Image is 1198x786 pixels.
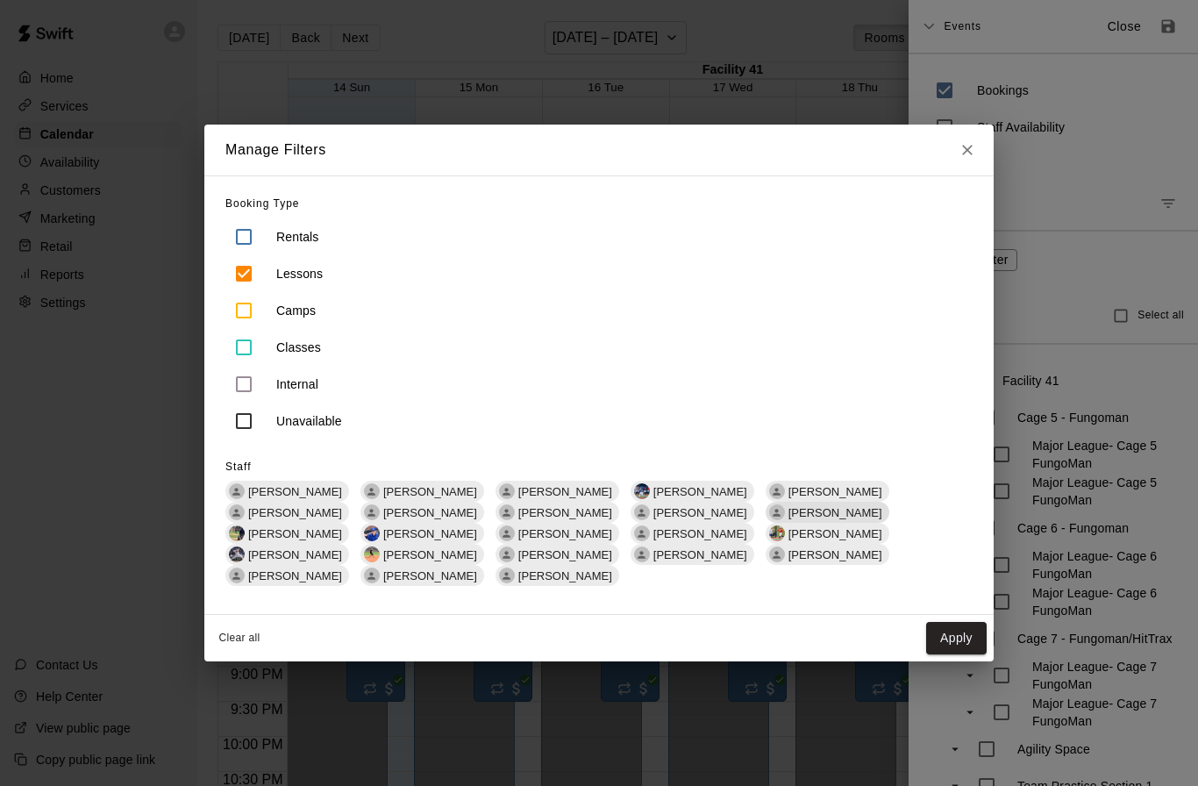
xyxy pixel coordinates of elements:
[952,125,983,175] button: Close
[781,527,889,540] span: [PERSON_NAME]
[496,544,619,565] div: [PERSON_NAME]
[781,548,889,561] span: [PERSON_NAME]
[360,502,484,523] div: [PERSON_NAME]
[360,565,484,586] div: [PERSON_NAME]
[634,504,650,520] div: Kyle Kemp
[646,506,754,519] span: [PERSON_NAME]
[241,506,349,519] span: [PERSON_NAME]
[781,506,889,519] span: [PERSON_NAME]
[769,525,785,541] img: Mac Bailey
[276,375,318,393] p: Internal
[276,302,316,319] p: Camps
[631,544,754,565] div: [PERSON_NAME]
[225,461,251,473] span: Staff
[766,481,889,502] div: [PERSON_NAME]
[634,483,650,499] img: Dalton Pyzer
[631,523,754,544] div: [PERSON_NAME]
[496,523,619,544] div: [PERSON_NAME]
[769,483,785,499] div: Josh Flores
[225,197,300,210] span: Booking Type
[634,525,650,541] div: Mark Strong
[360,523,484,544] div: Nick Marconi[PERSON_NAME]
[364,525,380,541] img: Nick Marconi
[241,548,349,561] span: [PERSON_NAME]
[769,504,785,520] div: Josh Jones
[276,412,342,430] p: Unavailable
[511,569,619,582] span: [PERSON_NAME]
[766,523,889,544] div: Mac Bailey[PERSON_NAME]
[276,339,321,356] p: Classes
[499,504,515,520] div: David Flores
[229,568,245,583] div: Jaz Flowers
[364,547,380,562] img: Juli King
[496,481,619,502] div: [PERSON_NAME]
[376,485,484,498] span: [PERSON_NAME]
[376,569,484,582] span: [PERSON_NAME]
[499,483,515,499] div: Mason Hickman
[511,548,619,561] span: [PERSON_NAME]
[241,485,349,498] span: [PERSON_NAME]
[360,481,484,502] div: [PERSON_NAME]
[225,544,349,565] div: Jake Buchanan[PERSON_NAME]
[360,544,484,565] div: Juli King[PERSON_NAME]
[376,527,484,540] span: [PERSON_NAME]
[229,504,245,520] div: Elijah Hansen
[204,125,347,175] h2: Manage Filters
[766,544,889,565] div: [PERSON_NAME]
[646,548,754,561] span: [PERSON_NAME]
[376,506,484,519] span: [PERSON_NAME]
[241,569,349,582] span: [PERSON_NAME]
[631,502,754,523] div: [PERSON_NAME]
[364,568,380,583] div: Heather Trudeau
[376,548,484,561] span: [PERSON_NAME]
[211,624,267,653] button: Clear all
[499,525,515,541] div: Madelynn Coles
[241,527,349,540] span: [PERSON_NAME]
[225,523,349,544] div: Josh Trudeau[PERSON_NAME]
[766,502,889,523] div: [PERSON_NAME]
[781,485,889,498] span: [PERSON_NAME]
[229,483,245,499] div: Harper Bynum
[926,622,987,654] button: Apply
[225,565,349,586] div: [PERSON_NAME]
[225,481,349,502] div: [PERSON_NAME]
[364,504,380,520] div: Ella Russell
[634,547,650,562] div: Jeremy Hazelbaker
[631,481,754,502] div: Dalton Pyzer[PERSON_NAME]
[499,547,515,562] div: Bryanna Wilson
[496,502,619,523] div: [PERSON_NAME]
[364,483,380,499] div: Caden Adams
[646,485,754,498] span: [PERSON_NAME]
[229,525,245,541] img: Josh Trudeau
[276,228,319,246] p: Rentals
[225,502,349,523] div: [PERSON_NAME]
[769,547,785,562] div: Bailey Daughtry
[229,547,245,562] img: Jake Buchanan
[646,527,754,540] span: [PERSON_NAME]
[511,527,619,540] span: [PERSON_NAME]
[496,565,619,586] div: [PERSON_NAME]
[511,485,619,498] span: [PERSON_NAME]
[499,568,515,583] div: Jessica Shrum
[511,506,619,519] span: [PERSON_NAME]
[276,265,323,282] p: Lessons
